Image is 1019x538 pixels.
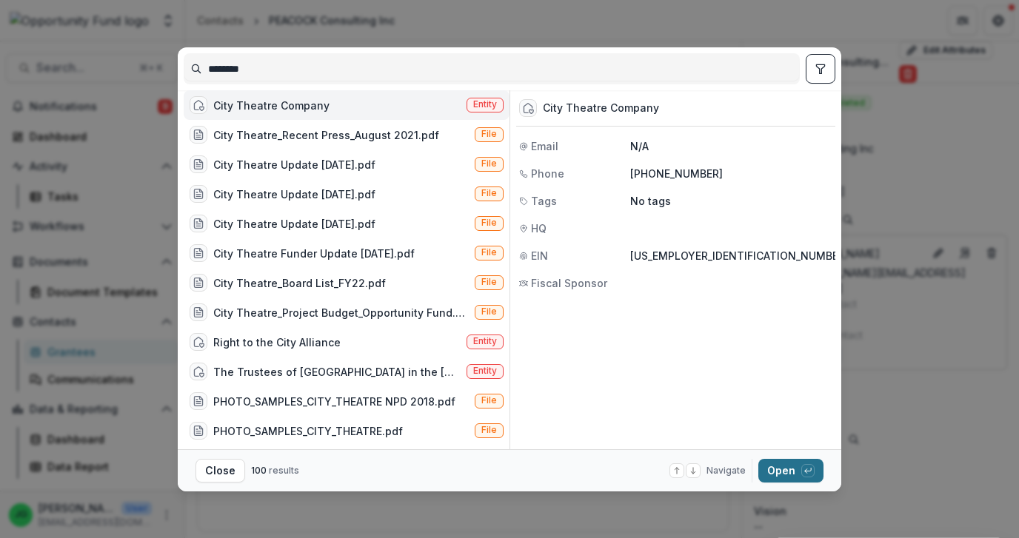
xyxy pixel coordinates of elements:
[531,193,557,209] span: Tags
[473,99,497,110] span: Entity
[196,459,245,482] button: Close
[706,464,746,477] span: Navigate
[213,127,439,143] div: City Theatre_Recent Press_August 2021.pdf
[481,306,497,317] span: File
[213,216,375,232] div: City Theatre Update [DATE].pdf
[531,166,564,181] span: Phone
[213,334,341,350] div: Right to the City Alliance
[213,157,375,172] div: City Theatre Update [DATE].pdf
[531,221,547,236] span: HQ
[630,166,832,181] p: [PHONE_NUMBER]
[481,158,497,169] span: File
[531,248,548,263] span: EIN
[531,138,558,154] span: Email
[213,275,386,291] div: City Theatre_Board List_FY22.pdf
[481,218,497,228] span: File
[473,366,497,376] span: Entity
[269,465,299,476] span: results
[213,364,461,380] div: The Trustees of [GEOGRAPHIC_DATA] in the [GEOGRAPHIC_DATA][US_STATE]
[481,395,497,406] span: File
[481,129,497,139] span: File
[213,98,330,113] div: City Theatre Company
[630,248,849,263] p: [US_EMPLOYER_IDENTIFICATION_NUMBER]
[213,423,403,439] div: PHOTO_SAMPLES_CITY_THEATRE.pdf
[543,102,659,115] div: City Theatre Company
[251,465,267,476] span: 100
[481,247,497,258] span: File
[481,277,497,287] span: File
[630,138,832,154] p: N/A
[630,193,671,209] p: No tags
[758,459,823,482] button: Open
[213,186,375,202] div: City Theatre Update [DATE].pdf
[481,188,497,198] span: File
[473,336,497,346] span: Entity
[213,305,469,320] div: City Theatre_Project Budget_Opportunity Fund.pdf
[806,54,835,84] button: toggle filters
[531,275,607,291] span: Fiscal Sponsor
[481,425,497,435] span: File
[213,394,455,409] div: PHOTO_SAMPLES_CITY_THEATRE NPD 2018.pdf
[213,246,415,261] div: City Theatre Funder Update [DATE].pdf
